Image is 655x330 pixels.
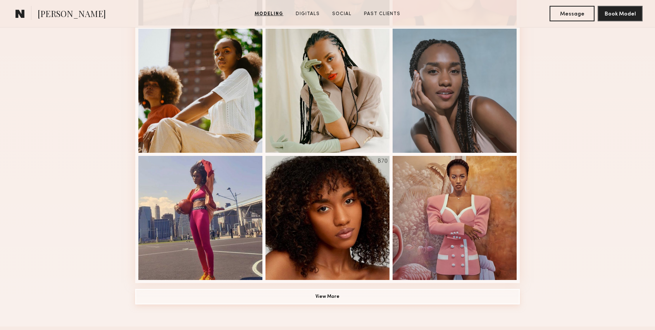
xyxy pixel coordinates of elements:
[38,8,106,21] span: [PERSON_NAME]
[598,10,643,17] a: Book Model
[293,10,323,17] a: Digitals
[550,6,595,21] button: Message
[361,10,403,17] a: Past Clients
[598,6,643,21] button: Book Model
[329,10,355,17] a: Social
[252,10,286,17] a: Modeling
[135,289,520,304] button: View More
